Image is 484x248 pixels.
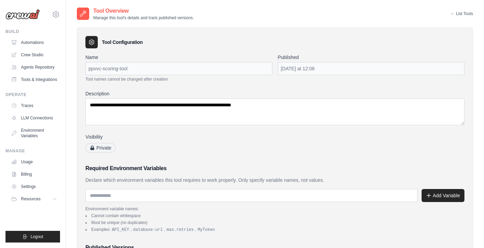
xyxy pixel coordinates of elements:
[85,90,464,97] label: Description
[93,15,194,21] p: Manage this tool's details and track published versions.
[102,39,143,46] h3: Tool Configuration
[8,62,60,73] a: Agents Repository
[85,143,116,153] span: Private
[422,189,464,202] button: Add Variable
[85,213,464,219] li: Cannot contain whitespace
[8,100,60,111] a: Traces
[85,177,464,184] p: Declare which environment variables this tool requires to work properly. Only specify variable na...
[8,156,60,167] a: Usage
[21,196,40,202] span: Resources
[5,92,60,97] div: Operate
[8,37,60,48] a: Automations
[196,227,216,233] code: MyToken
[85,62,272,75] div: ppvvc-scoring-tool
[8,193,60,204] button: Resources
[110,227,130,233] code: API_KEY
[278,54,465,61] label: Published
[85,133,272,140] label: Visibility
[8,169,60,180] a: Billing
[8,74,60,85] a: Tools & Integrations
[31,234,43,239] span: Logout
[451,11,473,16] a: ← List Tools
[85,76,272,82] p: Tool names cannot be changed after creation
[85,220,464,225] li: Must be unique (no duplicates)
[93,7,194,15] h2: Tool Overview
[132,227,164,233] code: database-url
[5,148,60,154] div: Manage
[281,66,315,71] time: October 9, 2025 at 12:08 PDT
[5,29,60,34] div: Build
[5,9,40,20] img: Logo
[165,227,195,233] code: max.retries
[85,227,464,233] li: Examples: , , ,
[8,113,60,123] a: LLM Connections
[8,49,60,60] a: Crew Studio
[8,125,60,141] a: Environment Variables
[85,164,464,173] h3: Required Environment Variables
[85,206,464,212] p: Environment variable names:
[8,181,60,192] a: Settings
[5,231,60,243] button: Logout
[85,54,272,61] label: Name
